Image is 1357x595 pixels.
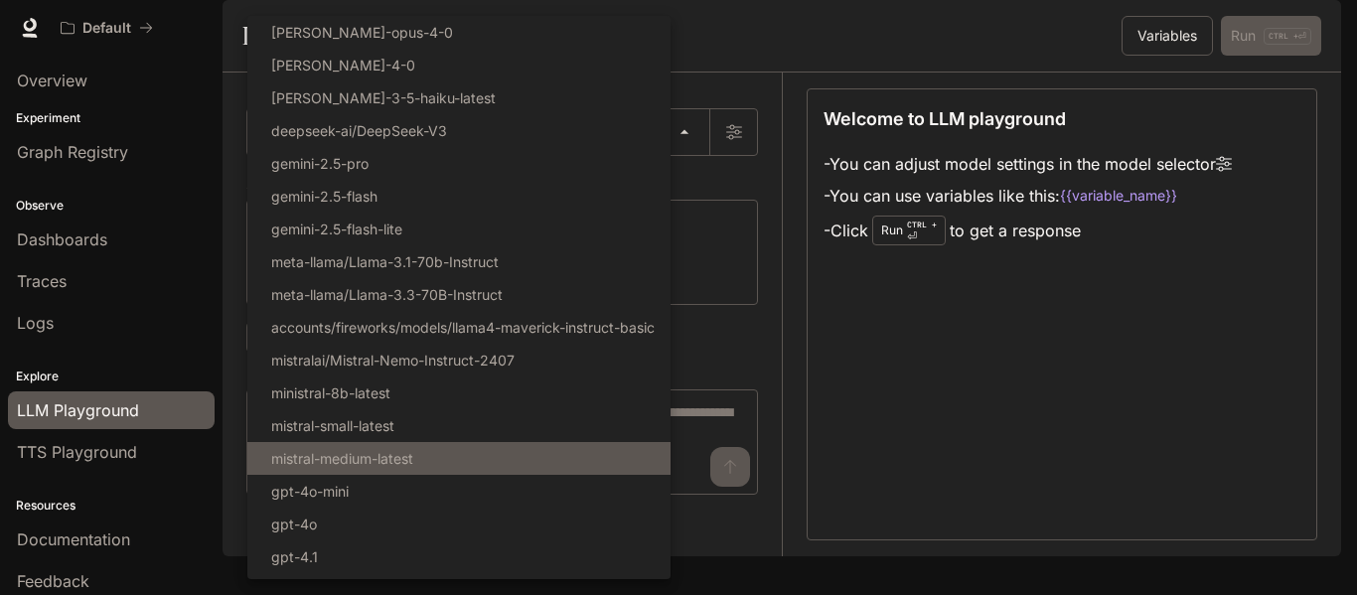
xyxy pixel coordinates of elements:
[271,87,496,108] p: [PERSON_NAME]-3-5-haiku-latest
[271,284,503,305] p: meta-llama/Llama-3.3-70B-Instruct
[271,448,413,469] p: mistral-medium-latest
[271,481,349,502] p: gpt-4o-mini
[271,415,394,436] p: mistral-small-latest
[271,514,317,534] p: gpt-4o
[271,120,447,141] p: deepseek-ai/DeepSeek-V3
[271,186,377,207] p: gemini-2.5-flash
[271,219,402,239] p: gemini-2.5-flash-lite
[271,382,390,403] p: ministral-8b-latest
[271,251,499,272] p: meta-llama/Llama-3.1-70b-Instruct
[271,55,415,75] p: [PERSON_NAME]-4-0
[271,317,655,338] p: accounts/fireworks/models/llama4-maverick-instruct-basic
[271,153,369,174] p: gemini-2.5-pro
[271,22,453,43] p: [PERSON_NAME]-opus-4-0
[271,546,318,567] p: gpt-4.1
[271,350,515,371] p: mistralai/Mistral-Nemo-Instruct-2407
